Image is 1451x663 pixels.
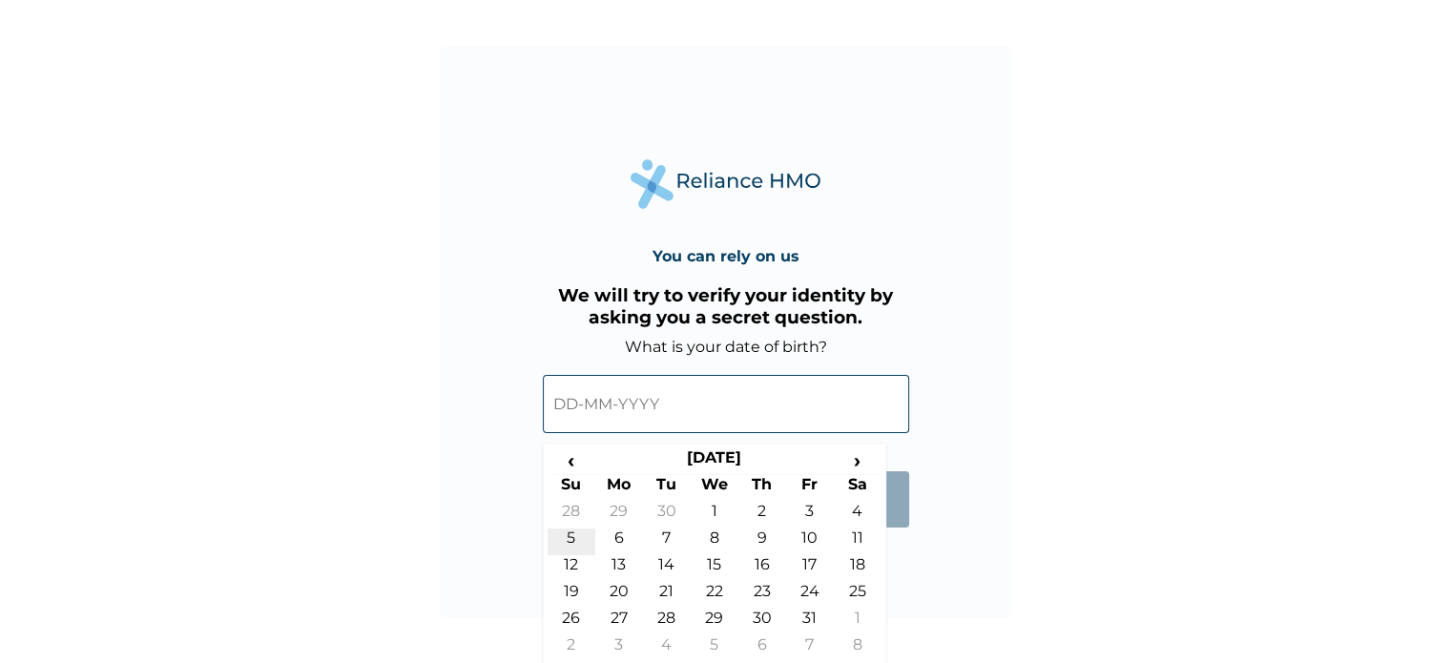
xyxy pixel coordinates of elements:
[548,528,595,555] td: 5
[543,375,909,433] input: DD-MM-YYYY
[595,635,643,662] td: 3
[548,475,595,502] th: Su
[643,475,691,502] th: Tu
[834,609,881,635] td: 1
[738,609,786,635] td: 30
[786,582,834,609] td: 24
[595,448,834,475] th: [DATE]
[691,502,738,528] td: 1
[548,635,595,662] td: 2
[738,635,786,662] td: 6
[834,448,881,472] span: ›
[653,247,799,265] h4: You can rely on us
[738,582,786,609] td: 23
[548,555,595,582] td: 12
[738,475,786,502] th: Th
[834,502,881,528] td: 4
[834,555,881,582] td: 18
[786,609,834,635] td: 31
[595,502,643,528] td: 29
[834,528,881,555] td: 11
[595,555,643,582] td: 13
[595,528,643,555] td: 6
[595,475,643,502] th: Mo
[691,475,738,502] th: We
[691,635,738,662] td: 5
[738,502,786,528] td: 2
[786,502,834,528] td: 3
[691,582,738,609] td: 22
[786,635,834,662] td: 7
[738,528,786,555] td: 9
[691,609,738,635] td: 29
[643,528,691,555] td: 7
[786,528,834,555] td: 10
[834,635,881,662] td: 8
[548,448,595,472] span: ‹
[834,582,881,609] td: 25
[548,582,595,609] td: 19
[595,582,643,609] td: 20
[625,338,827,356] label: What is your date of birth?
[643,635,691,662] td: 4
[643,555,691,582] td: 14
[643,609,691,635] td: 28
[643,502,691,528] td: 30
[691,555,738,582] td: 15
[631,159,821,208] img: Reliance Health's Logo
[543,284,909,328] h3: We will try to verify your identity by asking you a secret question.
[786,555,834,582] td: 17
[548,502,595,528] td: 28
[548,609,595,635] td: 26
[595,609,643,635] td: 27
[643,582,691,609] td: 21
[691,528,738,555] td: 8
[738,555,786,582] td: 16
[834,475,881,502] th: Sa
[786,475,834,502] th: Fr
